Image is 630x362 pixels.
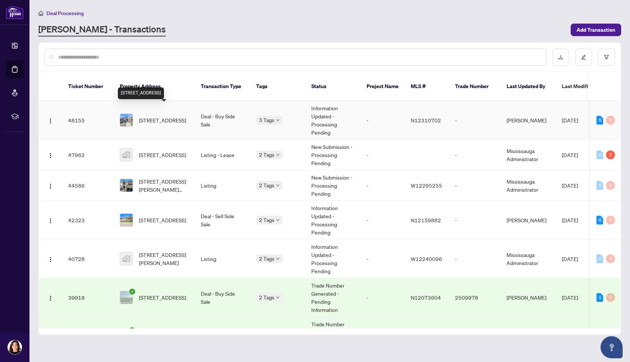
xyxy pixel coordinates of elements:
div: 6 [596,116,603,125]
span: N12159882 [411,217,441,223]
td: Deal - Sell Side Sale [195,201,250,240]
td: 39918 [62,278,114,317]
button: Open asap [601,336,623,358]
span: [DATE] [562,117,578,123]
td: Mississauga Administrator [501,140,556,170]
span: [DATE] [562,152,578,158]
img: thumbnail-img [120,214,133,226]
td: [PERSON_NAME] [501,278,556,317]
td: Mississauga Administrator [501,240,556,278]
td: 2508390 [449,317,501,356]
div: [STREET_ADDRESS] [118,87,164,99]
span: check-circle [129,327,135,333]
td: Information Updated - Processing Pending [305,201,361,240]
span: 2 Tags [259,254,274,263]
span: Last Modified Date [562,82,607,90]
span: 2 Tags [259,150,274,159]
img: thumbnail-img [120,149,133,161]
span: download [558,55,563,60]
div: 1 [596,293,603,302]
span: Deal Processing [46,10,84,17]
td: Trade Number Generated - Pending Information [305,317,361,356]
td: - [361,240,405,278]
button: Logo [45,180,56,191]
span: [STREET_ADDRESS] [139,116,186,124]
td: Trade Number Generated - Pending Information [305,278,361,317]
div: 0 [596,254,603,263]
td: - [361,101,405,140]
span: 3 Tags [259,116,274,124]
th: Property Address [114,72,195,101]
td: - [361,201,405,240]
th: Last Updated By [501,72,556,101]
span: [STREET_ADDRESS] [139,216,186,224]
img: Logo [48,153,53,159]
th: Trade Number [449,72,501,101]
td: Information Updated - Processing Pending [305,240,361,278]
td: - [449,140,501,170]
td: - [449,170,501,201]
span: 2 Tags [259,293,274,302]
td: [PERSON_NAME] [501,317,556,356]
td: 40728 [62,240,114,278]
th: Status [305,72,361,101]
span: W12295255 [411,182,442,189]
img: Logo [48,183,53,189]
th: Tags [250,72,305,101]
img: thumbnail-img [120,253,133,265]
span: 2 Tags [259,216,274,224]
td: Listing [195,170,250,201]
td: 2509978 [449,278,501,317]
th: Transaction Type [195,72,250,101]
span: [STREET_ADDRESS][PERSON_NAME][PERSON_NAME] [139,177,189,194]
div: 0 [606,181,615,190]
span: [STREET_ADDRESS] [139,151,186,159]
span: edit [581,55,586,60]
td: 39429 [62,317,114,356]
td: Deal - Buy Side Sale [195,101,250,140]
td: [PERSON_NAME] [501,201,556,240]
div: 0 [596,150,603,159]
span: [DATE] [562,255,578,262]
img: Logo [48,118,53,124]
div: 0 [606,116,615,125]
span: down [276,118,280,122]
td: - [449,240,501,278]
span: 2 Tags [259,181,274,189]
button: Logo [45,253,56,265]
td: Deal - Sell Side Sale [195,317,250,356]
span: N12310702 [411,117,441,123]
button: Logo [45,114,56,126]
td: - [449,201,501,240]
td: - [361,278,405,317]
span: [STREET_ADDRESS] [139,293,186,302]
span: [STREET_ADDRESS][PERSON_NAME] [139,251,189,267]
td: Information Updated - Processing Pending [305,101,361,140]
td: New Submission - Processing Pending [305,170,361,201]
span: N12073604 [411,294,441,301]
button: Logo [45,149,56,161]
div: 2 [606,150,615,159]
td: - [361,140,405,170]
span: down [276,218,280,222]
th: Last Modified Date [556,72,622,101]
a: [PERSON_NAME] - Transactions [38,23,166,36]
span: Add Transaction [577,24,615,36]
img: Logo [48,257,53,262]
span: down [276,296,280,299]
td: Listing - Lease [195,140,250,170]
td: Deal - Buy Side Sale [195,278,250,317]
button: Logo [45,214,56,226]
span: W12240096 [411,255,442,262]
img: Profile Icon [8,340,22,354]
img: Logo [48,218,53,224]
span: check-circle [129,289,135,295]
span: [DATE] [562,182,578,189]
div: 6 [596,216,603,224]
img: logo [6,6,24,19]
td: - [361,170,405,201]
img: thumbnail-img [120,179,133,192]
button: download [552,49,569,66]
div: 0 [606,216,615,224]
button: filter [598,49,615,66]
